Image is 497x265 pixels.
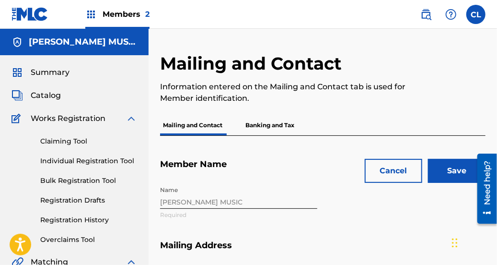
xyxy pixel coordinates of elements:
img: Summary [12,67,23,78]
iframe: Resource Center [470,150,497,227]
p: Mailing and Contact [160,115,225,135]
span: Works Registration [31,113,105,124]
span: Catalog [31,90,61,101]
p: Information entered on the Mailing and Contact tab is used for Member identification. [160,81,411,104]
img: search [420,9,432,20]
img: MLC Logo [12,7,48,21]
input: Save [428,159,485,183]
div: Help [441,5,461,24]
span: 2 [145,10,150,19]
div: User Menu [466,5,485,24]
h5: SHERRILL MUSIC [29,36,137,48]
h2: Mailing and Contact [160,53,347,74]
a: CatalogCatalog [12,90,61,101]
a: Bulk Registration Tool [40,176,137,186]
p: Banking and Tax [243,115,297,135]
img: Top Rightsholders [85,9,97,20]
img: help [445,9,457,20]
iframe: Chat Widget [449,219,497,265]
div: Drag [452,229,458,257]
img: expand [126,113,137,124]
a: SummarySummary [12,67,69,78]
img: Catalog [12,90,23,101]
span: Summary [31,67,69,78]
span: Members [103,9,150,20]
h5: Member Name [160,159,485,181]
a: Claiming Tool [40,136,137,146]
img: Accounts [12,36,23,48]
a: Registration History [40,215,137,225]
a: Overclaims Tool [40,235,137,245]
a: Public Search [416,5,436,24]
h5: Mailing Address [160,240,485,263]
img: Works Registration [12,113,24,124]
button: Cancel [365,159,422,183]
a: Registration Drafts [40,195,137,205]
a: Individual Registration Tool [40,156,137,166]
